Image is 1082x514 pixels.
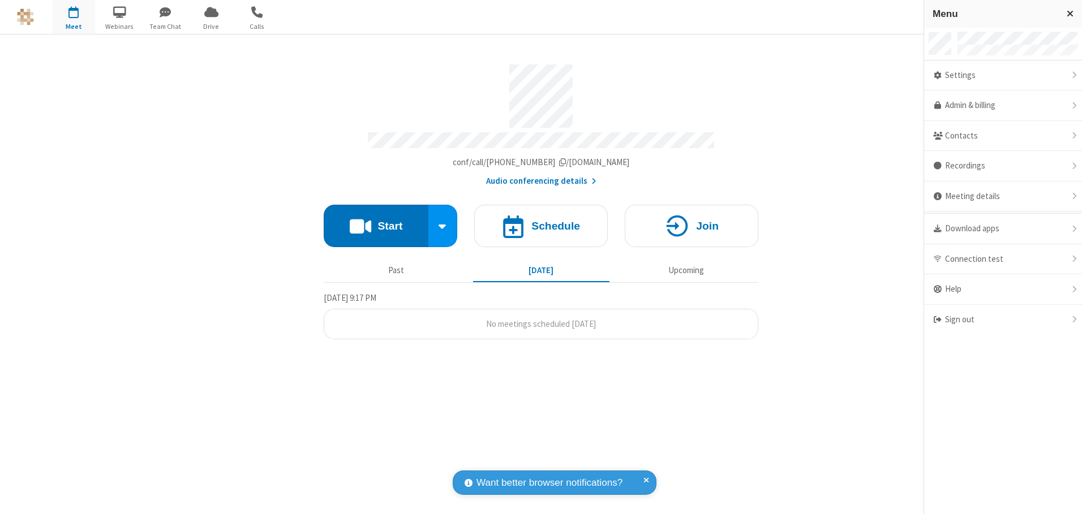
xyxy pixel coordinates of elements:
div: Settings [924,61,1082,91]
span: Copy my meeting room link [453,157,630,167]
div: Start conference options [428,205,458,247]
button: Copy my meeting room linkCopy my meeting room link [453,156,630,169]
h4: Join [696,221,719,231]
a: Admin & billing [924,90,1082,121]
span: Team Chat [144,21,187,32]
span: Meet [53,21,95,32]
button: Audio conferencing details [486,175,596,188]
span: [DATE] 9:17 PM [324,292,376,303]
div: Download apps [924,214,1082,244]
span: Want better browser notifications? [476,476,622,490]
div: Contacts [924,121,1082,152]
button: Upcoming [618,260,754,281]
span: No meetings scheduled [DATE] [486,318,596,329]
button: Schedule [474,205,608,247]
h3: Menu [933,8,1057,19]
img: QA Selenium DO NOT DELETE OR CHANGE [17,8,34,25]
section: Account details [324,56,758,188]
div: Help [924,274,1082,305]
h4: Start [377,221,402,231]
div: Sign out [924,305,1082,335]
span: Calls [236,21,278,32]
button: [DATE] [473,260,609,281]
span: Webinars [98,21,141,32]
span: Drive [190,21,233,32]
div: Recordings [924,151,1082,182]
button: Join [625,205,758,247]
div: Connection test [924,244,1082,275]
button: Start [324,205,428,247]
h4: Schedule [531,221,580,231]
div: Meeting details [924,182,1082,212]
button: Past [328,260,465,281]
section: Today's Meetings [324,291,758,340]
